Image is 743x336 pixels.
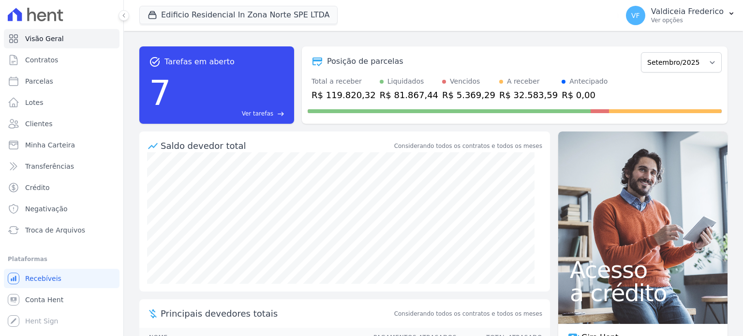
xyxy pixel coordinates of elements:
button: Edificio Residencial In Zona Norte SPE LTDA [139,6,338,24]
span: Crédito [25,183,50,192]
span: Conta Hent [25,295,63,305]
span: Lotes [25,98,44,107]
p: Ver opções [651,16,724,24]
a: Parcelas [4,72,119,91]
div: 7 [149,68,171,118]
a: Minha Carteira [4,135,119,155]
span: Tarefas em aberto [164,56,235,68]
span: Considerando todos os contratos e todos os meses [394,309,542,318]
span: Recebíveis [25,274,61,283]
div: Saldo devedor total [161,139,392,152]
span: Clientes [25,119,52,129]
div: R$ 119.820,32 [312,88,376,102]
p: Valdiceia Frederico [651,7,724,16]
a: Conta Hent [4,290,119,309]
span: Minha Carteira [25,140,75,150]
a: Transferências [4,157,119,176]
a: Lotes [4,93,119,112]
span: task_alt [149,56,161,68]
div: R$ 32.583,59 [499,88,558,102]
button: VF Valdiceia Frederico Ver opções [618,2,743,29]
span: VF [631,12,640,19]
a: Recebíveis [4,269,119,288]
a: Ver tarefas east [175,109,284,118]
div: R$ 5.369,29 [442,88,495,102]
a: Troca de Arquivos [4,220,119,240]
a: Contratos [4,50,119,70]
span: Troca de Arquivos [25,225,85,235]
a: Crédito [4,178,119,197]
div: Vencidos [450,76,480,87]
div: Total a receber [312,76,376,87]
div: Posição de parcelas [327,56,403,67]
span: Acesso [570,258,716,281]
span: Contratos [25,55,58,65]
a: Negativação [4,199,119,219]
span: Negativação [25,204,68,214]
span: Transferências [25,161,74,171]
a: Visão Geral [4,29,119,48]
span: Visão Geral [25,34,64,44]
div: Liquidados [387,76,424,87]
div: R$ 81.867,44 [380,88,438,102]
span: Ver tarefas [242,109,273,118]
div: R$ 0,00 [562,88,608,102]
div: Plataformas [8,253,116,265]
div: Antecipado [569,76,608,87]
span: east [277,110,284,117]
span: Principais devedores totais [161,307,392,320]
div: A receber [507,76,540,87]
span: a crédito [570,281,716,305]
a: Clientes [4,114,119,133]
div: Considerando todos os contratos e todos os meses [394,142,542,150]
span: Parcelas [25,76,53,86]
